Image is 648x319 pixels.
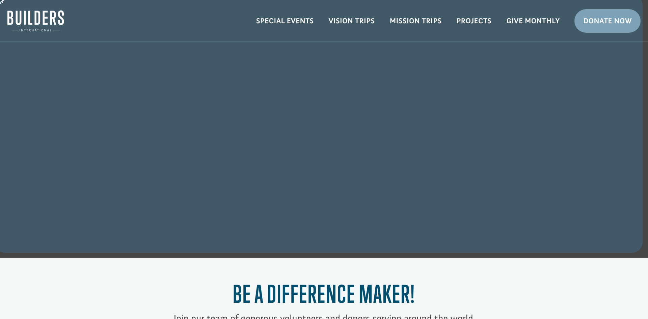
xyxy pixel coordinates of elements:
[574,9,641,33] a: Donate Now
[7,10,64,31] img: Builders International
[249,11,321,31] a: Special Events
[382,11,449,31] a: Mission Trips
[142,280,506,311] h1: Be a Difference Maker!
[499,11,567,31] a: Give Monthly
[321,11,382,31] a: Vision Trips
[449,11,499,31] a: Projects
